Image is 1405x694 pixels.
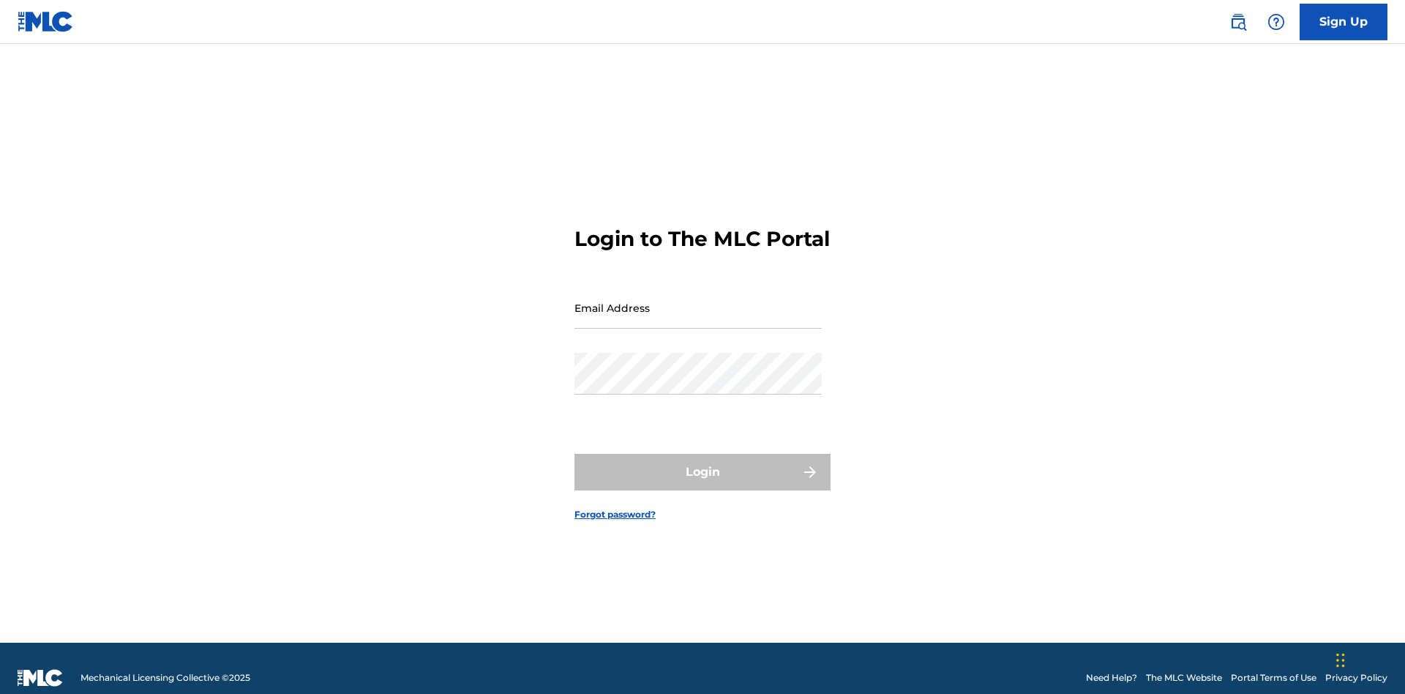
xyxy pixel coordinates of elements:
a: Forgot password? [574,508,656,521]
div: Help [1262,7,1291,37]
img: logo [18,669,63,687]
img: search [1229,13,1247,31]
a: Need Help? [1086,671,1137,684]
img: MLC Logo [18,11,74,32]
a: Portal Terms of Use [1231,671,1316,684]
span: Mechanical Licensing Collective © 2025 [80,671,250,684]
iframe: Chat Widget [1332,624,1405,694]
img: help [1267,13,1285,31]
a: Public Search [1224,7,1253,37]
h3: Login to The MLC Portal [574,226,830,252]
div: Drag [1336,638,1345,682]
a: Privacy Policy [1325,671,1387,684]
a: The MLC Website [1146,671,1222,684]
a: Sign Up [1300,4,1387,40]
